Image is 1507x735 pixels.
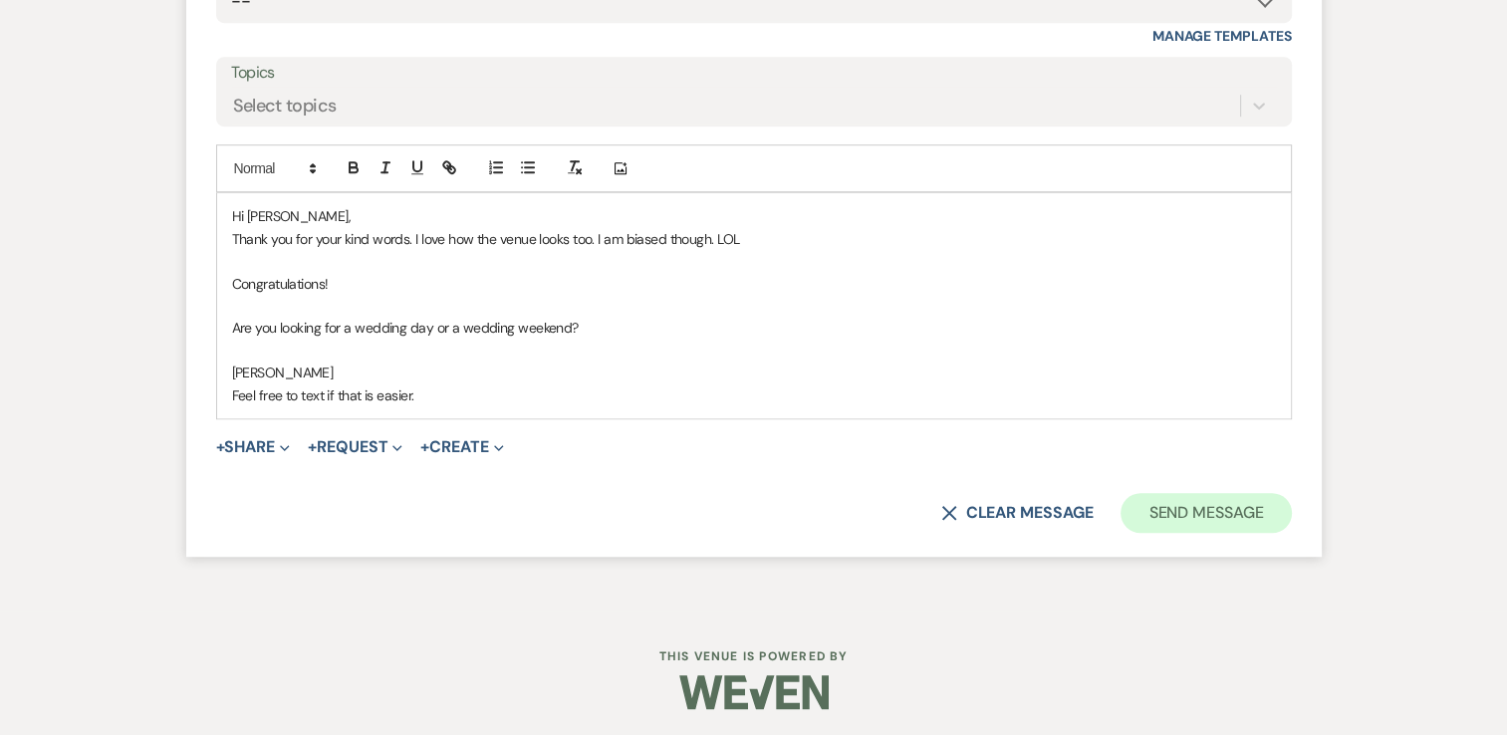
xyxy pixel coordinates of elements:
[231,59,1277,88] label: Topics
[941,505,1093,521] button: Clear message
[232,384,1276,406] p: Feel free to text if that is easier.
[308,439,317,455] span: +
[232,362,1276,383] p: [PERSON_NAME]
[308,439,402,455] button: Request
[233,93,337,120] div: Select topics
[232,228,1276,250] p: Thank you for your kind words. I love how the venue looks too. I am biased though. LOL
[420,439,429,455] span: +
[232,273,1276,295] p: Congratulations!
[232,317,1276,339] p: Are you looking for a wedding day or a wedding weekend?
[1152,27,1292,45] a: Manage Templates
[1121,493,1291,533] button: Send Message
[216,439,225,455] span: +
[679,657,829,727] img: Weven Logo
[232,205,1276,227] p: Hi [PERSON_NAME],
[420,439,503,455] button: Create
[216,439,291,455] button: Share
